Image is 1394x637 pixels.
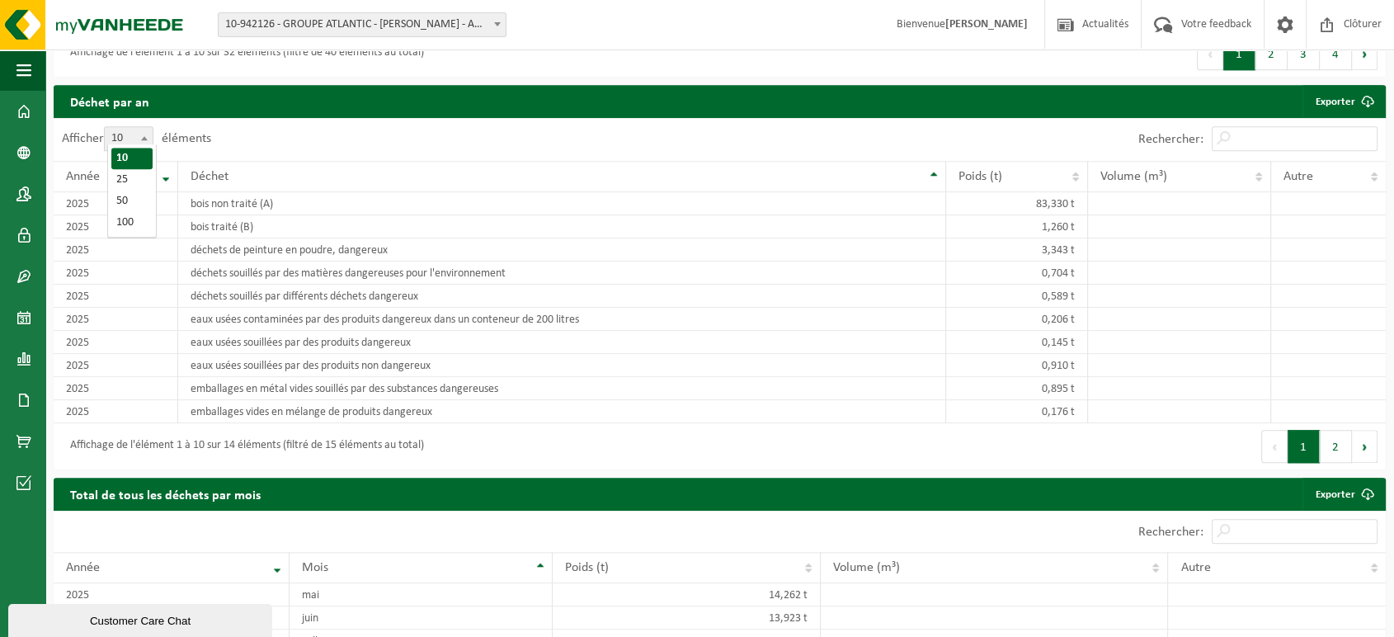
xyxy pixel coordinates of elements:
[565,561,609,574] span: Poids (t)
[54,354,178,377] td: 2025
[111,148,153,169] li: 10
[833,561,900,574] span: Volume (m³)
[218,12,506,37] span: 10-942126 - GROUPE ATLANTIC - MERVILLE BILLY BERCLAU - AMBB - BILLY BERCLAU
[8,601,276,637] iframe: chat widget
[54,400,178,423] td: 2025
[946,238,1088,262] td: 3,343 t
[54,238,178,262] td: 2025
[178,331,946,354] td: eaux usées souillées par des produits dangereux
[54,215,178,238] td: 2025
[1180,561,1210,574] span: Autre
[946,308,1088,331] td: 0,206 t
[62,39,424,68] div: Affichage de l'élément 1 à 10 sur 32 éléments (filtré de 40 éléments au total)
[178,377,946,400] td: emballages en métal vides souillés par des substances dangereuses
[178,192,946,215] td: bois non traité (A)
[946,400,1088,423] td: 0,176 t
[945,18,1028,31] strong: [PERSON_NAME]
[178,262,946,285] td: déchets souillés par des matières dangereuses pour l'environnement
[111,191,153,212] li: 50
[1100,170,1167,183] span: Volume (m³)
[1283,170,1313,183] span: Autre
[54,85,166,117] h2: Déchet par an
[1223,37,1255,70] button: 1
[1352,430,1378,463] button: Next
[1255,37,1288,70] button: 2
[946,354,1088,377] td: 0,910 t
[1288,37,1320,70] button: 3
[553,606,821,630] td: 13,923 t
[54,478,277,510] h2: Total de tous les déchets par mois
[54,262,178,285] td: 2025
[54,583,290,606] td: 2025
[191,170,228,183] span: Déchet
[62,132,211,145] label: Afficher éléments
[66,170,100,183] span: Année
[54,285,178,308] td: 2025
[290,606,553,630] td: juin
[1320,430,1352,463] button: 2
[302,561,328,574] span: Mois
[1302,85,1384,118] a: Exporter
[1197,37,1223,70] button: Previous
[111,212,153,234] li: 100
[946,262,1088,285] td: 0,704 t
[1352,37,1378,70] button: Next
[104,126,153,151] span: 10
[946,331,1088,354] td: 0,145 t
[1288,430,1320,463] button: 1
[178,285,946,308] td: déchets souillés par différents déchets dangereux
[958,170,1002,183] span: Poids (t)
[178,400,946,423] td: emballages vides en mélange de produits dangereux
[111,169,153,191] li: 25
[54,308,178,331] td: 2025
[178,354,946,377] td: eaux usées souillées par des produits non dangereux
[553,583,821,606] td: 14,262 t
[946,285,1088,308] td: 0,589 t
[66,561,100,574] span: Année
[219,13,506,36] span: 10-942126 - GROUPE ATLANTIC - MERVILLE BILLY BERCLAU - AMBB - BILLY BERCLAU
[178,238,946,262] td: déchets de peinture en poudre, dangereux
[1261,430,1288,463] button: Previous
[62,432,424,461] div: Affichage de l'élément 1 à 10 sur 14 éléments (filtré de 15 éléments au total)
[1138,133,1203,146] label: Rechercher:
[54,192,178,215] td: 2025
[1138,526,1203,539] label: Rechercher:
[946,192,1088,215] td: 83,330 t
[1320,37,1352,70] button: 4
[178,215,946,238] td: bois traité (B)
[290,583,553,606] td: mai
[1302,478,1384,511] a: Exporter
[54,331,178,354] td: 2025
[105,127,153,150] span: 10
[946,215,1088,238] td: 1,260 t
[54,377,178,400] td: 2025
[946,377,1088,400] td: 0,895 t
[178,308,946,331] td: eaux usées contaminées par des produits dangereux dans un conteneur de 200 litres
